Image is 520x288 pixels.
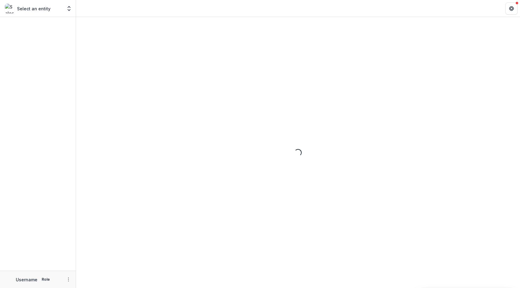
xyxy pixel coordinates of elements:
img: Select an entity [5,4,15,13]
p: Select an entity [17,5,50,12]
p: Username [16,276,37,283]
button: Open entity switcher [65,2,73,15]
button: Get Help [505,2,518,15]
p: Role [40,277,52,282]
button: More [65,276,72,283]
